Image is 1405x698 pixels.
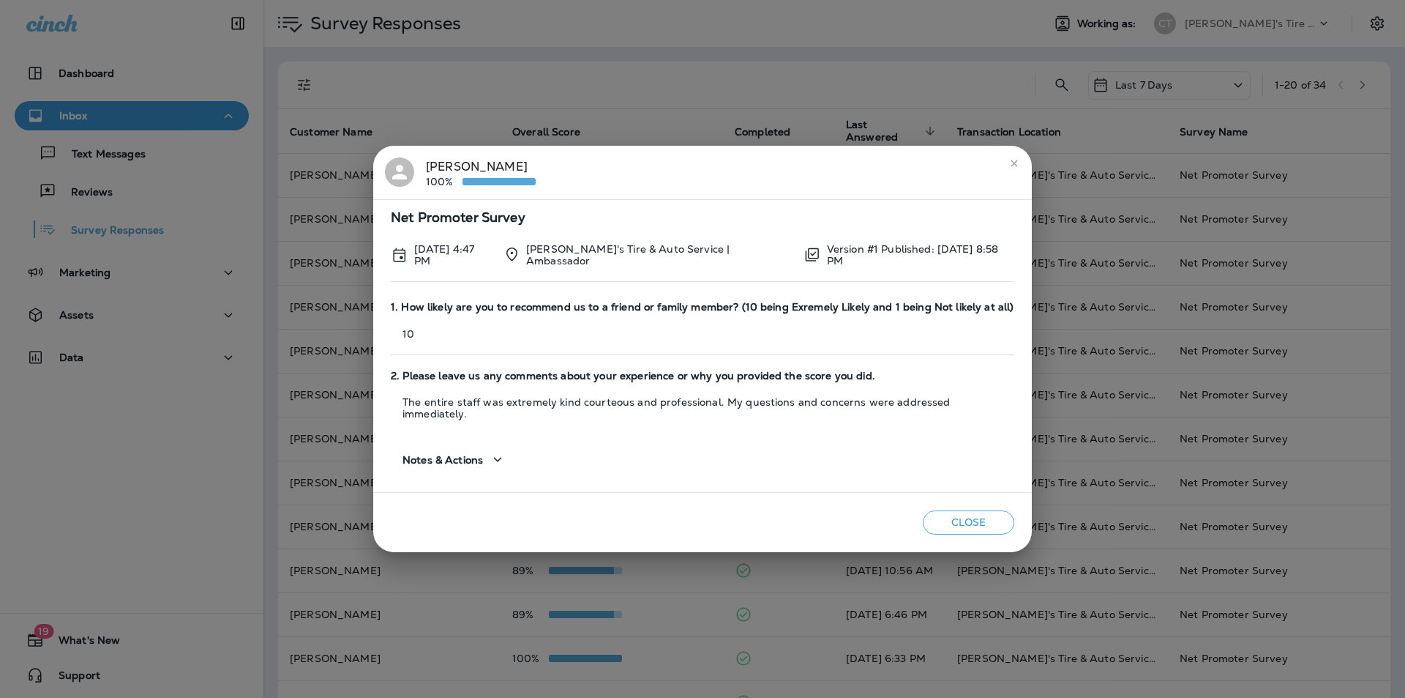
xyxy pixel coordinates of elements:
[391,396,1014,420] p: The entire staff was extremely kind courteous and professional. My questions and concerns were ad...
[526,243,792,267] p: [PERSON_NAME]'s Tire & Auto Service | Ambassador
[391,370,1014,382] span: 2. Please leave us any comments about your experience or why you provided the score you did.
[402,454,483,467] span: Notes & Actions
[1003,152,1026,175] button: close
[923,510,1014,535] button: Close
[414,243,492,267] p: Aug 11, 2025 4:47 PM
[426,176,462,188] p: 100%
[391,212,1014,224] span: Net Promoter Survey
[391,301,1014,313] span: 1. How likely are you to recommend us to a friend or family member? (10 being Exremely Likely and...
[391,439,518,480] button: Notes & Actions
[827,243,1014,267] p: Version #1 Published: [DATE] 8:58 PM
[426,157,536,188] div: [PERSON_NAME]
[391,328,1014,340] p: 10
